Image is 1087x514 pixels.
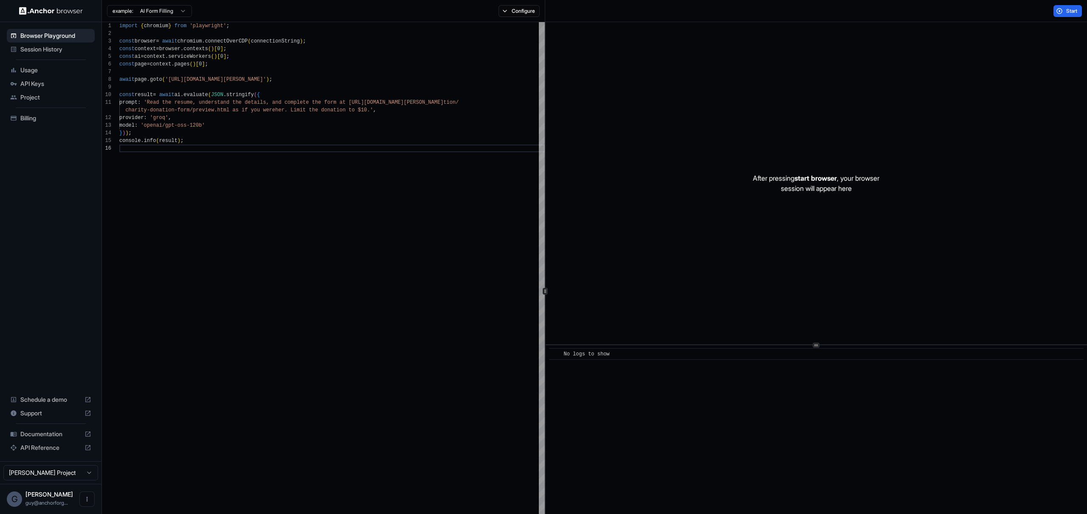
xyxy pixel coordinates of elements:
div: 8 [102,76,111,83]
span: 0 [199,61,202,67]
span: chromium [144,23,169,29]
span: result [159,138,177,144]
span: from [175,23,187,29]
span: provider [119,115,144,121]
div: 5 [102,53,111,60]
span: ( [162,77,165,82]
span: 0 [220,54,223,60]
div: Usage [7,63,95,77]
span: pages [175,61,190,67]
div: 1 [102,22,111,30]
span: . [171,61,174,67]
span: connectionString [251,38,300,44]
span: import [119,23,138,29]
span: model [119,122,135,128]
span: No logs to show [564,351,610,357]
span: ) [300,38,303,44]
span: } [119,130,122,136]
p: After pressing , your browser session will appear here [753,173,879,193]
span: goto [150,77,162,82]
div: Project [7,91,95,104]
span: ai [135,54,141,60]
span: her. Limit the donation to $10.' [275,107,373,113]
span: ) [193,61,196,67]
span: ) [177,138,180,144]
span: browser [159,46,180,52]
span: ( [208,92,211,98]
span: ( [211,54,214,60]
span: . [141,138,144,144]
span: . [165,54,168,60]
span: API Keys [20,80,91,88]
div: 11 [102,99,111,106]
span: ; [205,61,208,67]
span: const [119,46,135,52]
span: API Reference [20,443,81,452]
span: '[URL][DOMAIN_NAME][PERSON_NAME]' [165,77,266,82]
span: context [135,46,156,52]
span: ; [223,46,226,52]
div: 9 [102,83,111,91]
div: 4 [102,45,111,53]
span: ) [211,46,214,52]
span: charity-donation-form/preview.html as if you were [125,107,275,113]
span: prompt [119,99,138,105]
span: ; [226,54,229,60]
span: 'openai/gpt-oss-120b' [141,122,205,128]
span: [ [214,46,217,52]
div: 12 [102,114,111,122]
span: ; [226,23,229,29]
span: ; [269,77,272,82]
span: = [147,61,150,67]
button: Start [1053,5,1082,17]
span: . [180,92,183,98]
span: await [159,92,175,98]
span: = [153,92,156,98]
div: G [7,491,22,507]
span: result [135,92,153,98]
span: : [144,115,147,121]
span: connectOverCDP [205,38,248,44]
div: Billing [7,111,95,125]
span: evaluate [183,92,208,98]
span: Billing [20,114,91,122]
span: : [138,99,141,105]
span: const [119,54,135,60]
span: Browser Playground [20,31,91,40]
span: ( [208,46,211,52]
span: , [168,115,171,121]
span: . [147,77,150,82]
span: Project [20,93,91,102]
span: ai [175,92,180,98]
span: Schedule a demo [20,395,81,404]
div: 10 [102,91,111,99]
span: = [141,54,144,60]
div: 16 [102,145,111,152]
button: Open menu [79,491,95,507]
span: ( [190,61,193,67]
span: 'Read the resume, understand the details, and comp [144,99,297,105]
span: chromium [177,38,202,44]
span: 0 [217,46,220,52]
div: Documentation [7,427,95,441]
div: 14 [102,129,111,137]
div: API Keys [7,77,95,91]
span: Documentation [20,430,81,438]
span: : [135,122,138,128]
span: await [162,38,177,44]
span: ( [156,138,159,144]
span: Start [1066,8,1078,14]
img: Anchor Logo [19,7,83,15]
span: contexts [183,46,208,52]
span: console [119,138,141,144]
span: ( [248,38,251,44]
div: Schedule a demo [7,393,95,406]
div: API Reference [7,441,95,454]
span: , [373,107,376,113]
div: 13 [102,122,111,129]
span: Guy Ben Simhon [25,491,73,498]
span: = [156,46,159,52]
span: ) [122,130,125,136]
span: ​ [553,350,558,358]
span: const [119,61,135,67]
